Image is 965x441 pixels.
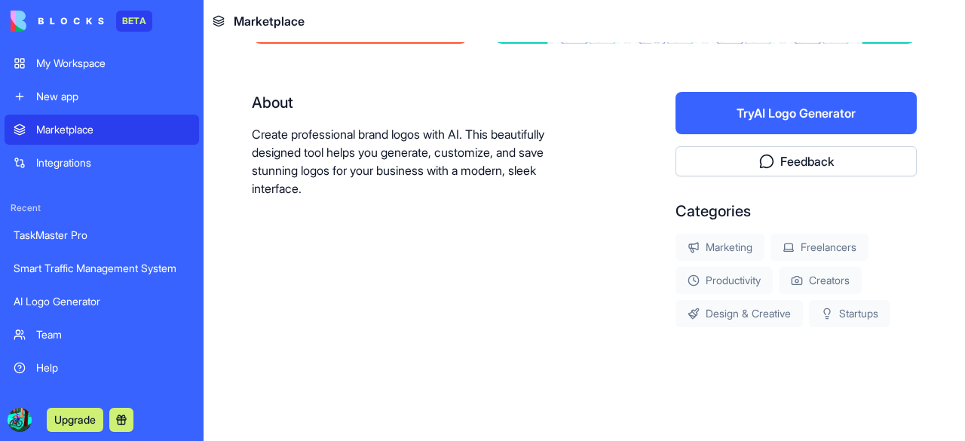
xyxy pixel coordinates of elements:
[5,115,199,145] a: Marketplace
[36,89,190,104] div: New app
[14,261,190,276] div: Smart Traffic Management System
[36,327,190,342] div: Team
[11,11,152,32] a: BETA
[36,155,190,170] div: Integrations
[14,294,190,309] div: AI Logo Generator
[5,320,199,350] a: Team
[11,11,104,32] img: logo
[5,220,199,250] a: TaskMaster Pro
[5,48,199,78] a: My Workspace
[5,81,199,112] a: New app
[5,253,199,283] a: Smart Traffic Management System
[779,267,862,294] div: Creators
[116,11,152,32] div: BETA
[47,412,103,427] a: Upgrade
[47,408,103,432] button: Upgrade
[252,125,579,198] p: Create professional brand logos with AI. This beautifully designed tool helps you generate, custo...
[675,267,773,294] div: Productivity
[5,386,199,416] a: Give feedback
[675,201,917,222] div: Categories
[234,12,305,30] span: Marketplace
[675,234,764,261] div: Marketing
[5,202,199,214] span: Recent
[675,92,917,134] button: TryAI Logo Generator
[809,300,890,327] div: Startups
[5,353,199,383] a: Help
[36,122,190,137] div: Marketplace
[770,234,868,261] div: Freelancers
[675,300,803,327] div: Design & Creative
[14,228,190,243] div: TaskMaster Pro
[36,56,190,71] div: My Workspace
[8,408,32,432] img: ACg8ocL5M8GPNfk2QptsbJK_0DDY704O8DHD22laZMla9QPzP3IkTPth=s96-c
[5,286,199,317] a: AI Logo Generator
[36,360,190,375] div: Help
[675,146,917,176] button: Feedback
[5,148,199,178] a: Integrations
[252,92,579,113] div: About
